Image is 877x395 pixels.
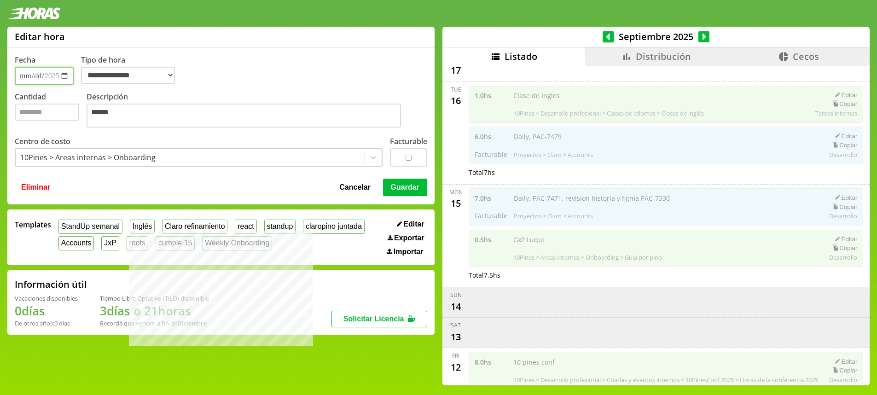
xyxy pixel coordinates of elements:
[15,302,78,319] h1: 0 días
[343,315,404,323] span: Solicitar Licencia
[394,248,424,256] span: Importar
[100,294,209,302] div: Tiempo Libre Optativo (TiLO) disponible
[449,188,463,196] div: Mon
[451,321,461,329] div: Sat
[20,152,156,163] div: 10Pines > Areas internas > Onboarding
[15,30,65,43] h1: Editar hora
[101,236,119,250] button: JxP
[127,236,148,250] button: roots
[793,50,819,63] span: Cecos
[15,220,51,230] span: Templates
[15,136,70,146] label: Centro de costo
[58,236,94,250] button: Accounts
[448,299,463,314] div: 14
[87,104,401,128] textarea: Descripción
[390,136,427,146] label: Facturable
[87,92,427,130] label: Descripción
[448,63,463,78] div: 17
[202,236,272,250] button: Weekly Onboarding
[15,319,78,327] div: De otros años: 0 días
[58,220,122,234] button: StandUp semanal
[452,352,459,360] div: Fri
[337,179,373,196] button: Cancelar
[177,319,207,327] b: Diciembre
[385,233,427,243] button: Exportar
[450,291,462,299] div: Sun
[403,220,424,228] span: Editar
[614,30,698,43] span: Septiembre 2025
[235,220,256,234] button: react
[448,93,463,108] div: 16
[15,92,87,130] label: Cantidad
[448,329,463,344] div: 13
[636,50,691,63] span: Distribución
[15,294,78,302] div: Vacaciones disponibles
[15,104,79,121] input: Cantidad
[81,55,182,85] label: Tipo de hora
[394,234,424,242] span: Exportar
[451,86,461,93] div: Tue
[469,168,863,177] div: Total 7 hs
[15,55,35,65] label: Fecha
[264,220,296,234] button: standup
[383,179,427,196] button: Guardar
[130,220,155,234] button: Inglés
[100,319,209,327] div: Recordá que vencen a fin de
[100,302,209,319] h1: 3 días o 21 horas
[331,311,427,327] button: Solicitar Licencia
[448,196,463,211] div: 15
[162,220,227,234] button: Claro refinamiento
[394,220,427,229] button: Editar
[505,50,537,63] span: Listado
[15,278,87,290] h2: Información útil
[442,66,870,384] div: scrollable content
[18,179,53,196] button: Eliminar
[81,67,175,84] select: Tipo de hora
[303,220,364,234] button: claropino juntada
[7,7,61,19] img: logotipo
[448,360,463,374] div: 12
[469,271,863,279] div: Total 7.5 hs
[156,236,195,250] button: cumple 15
